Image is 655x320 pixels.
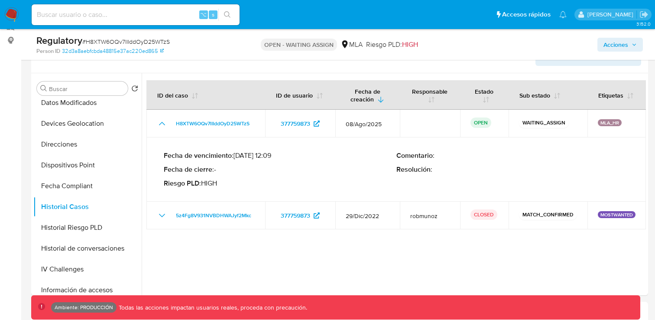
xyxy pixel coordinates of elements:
span: Accesos rápidos [502,10,551,19]
button: Historial Casos [33,196,142,217]
b: Person ID [36,47,60,55]
button: Historial Riesgo PLD [33,217,142,238]
input: Buscar usuario o caso... [32,9,240,20]
div: MLA [340,40,363,49]
button: Datos Modificados [33,92,142,113]
span: ⌥ [200,10,207,19]
a: Notificaciones [559,11,567,18]
button: Buscar [40,85,47,92]
button: search-icon [218,9,236,21]
span: Riesgo PLD: [366,40,418,49]
p: federico.falavigna@mercadolibre.com [587,10,636,19]
button: Acciones [597,38,643,52]
button: IV Challenges [33,259,142,280]
p: OPEN - WAITING ASSIGN [261,39,337,51]
b: Regulatory [36,33,82,47]
input: Buscar [49,85,124,93]
p: Ambiente: PRODUCCIÓN [55,306,113,309]
span: Acciones [603,38,628,52]
a: 32d3a8aebfcbda48815e37ac220ed865 [62,47,164,55]
span: 3.152.0 [636,20,651,27]
button: Devices Geolocation [33,113,142,134]
span: # H8XTW6OQv7lIIddOyD25WTzS [82,37,170,46]
button: Historial de conversaciones [33,238,142,259]
a: Salir [639,10,649,19]
span: s [212,10,214,19]
button: Fecha Compliant [33,176,142,196]
button: Dispositivos Point [33,155,142,176]
button: Información de accesos [33,280,142,300]
span: HIGH [402,39,418,49]
p: Todas las acciones impactan usuarios reales, proceda con precaución. [117,304,307,312]
button: Direcciones [33,134,142,155]
button: Volver al orden por defecto [131,85,138,95]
